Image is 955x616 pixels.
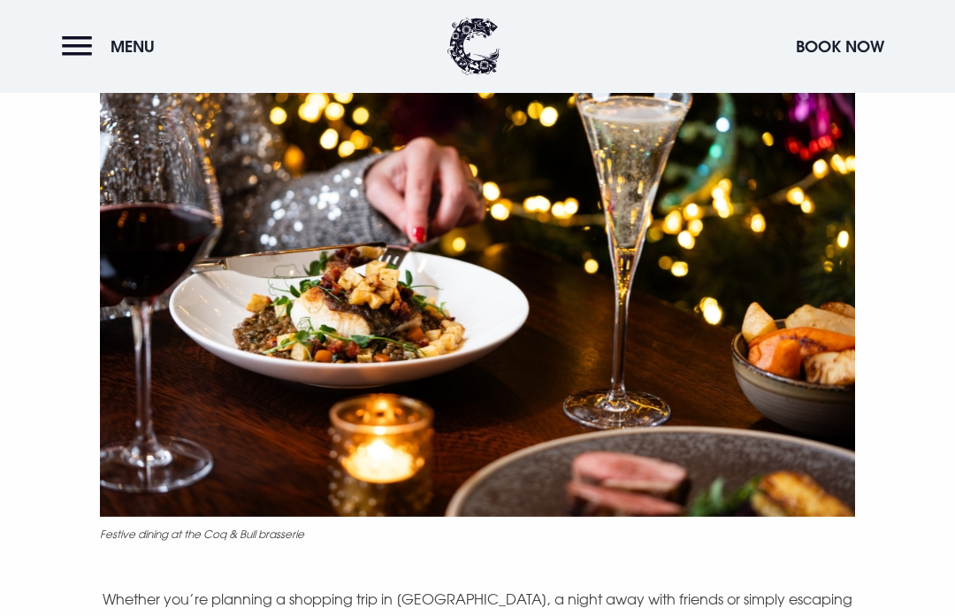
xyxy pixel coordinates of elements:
figcaption: Festive dining at the Coq & Bull brasserie [100,526,855,542]
span: Menu [111,36,155,57]
button: Menu [62,27,164,65]
button: Book Now [787,27,893,65]
img: Clandeboye Lodge [447,18,500,75]
img: Christmas Hotel Breaks Northern Ireland [100,13,855,517]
